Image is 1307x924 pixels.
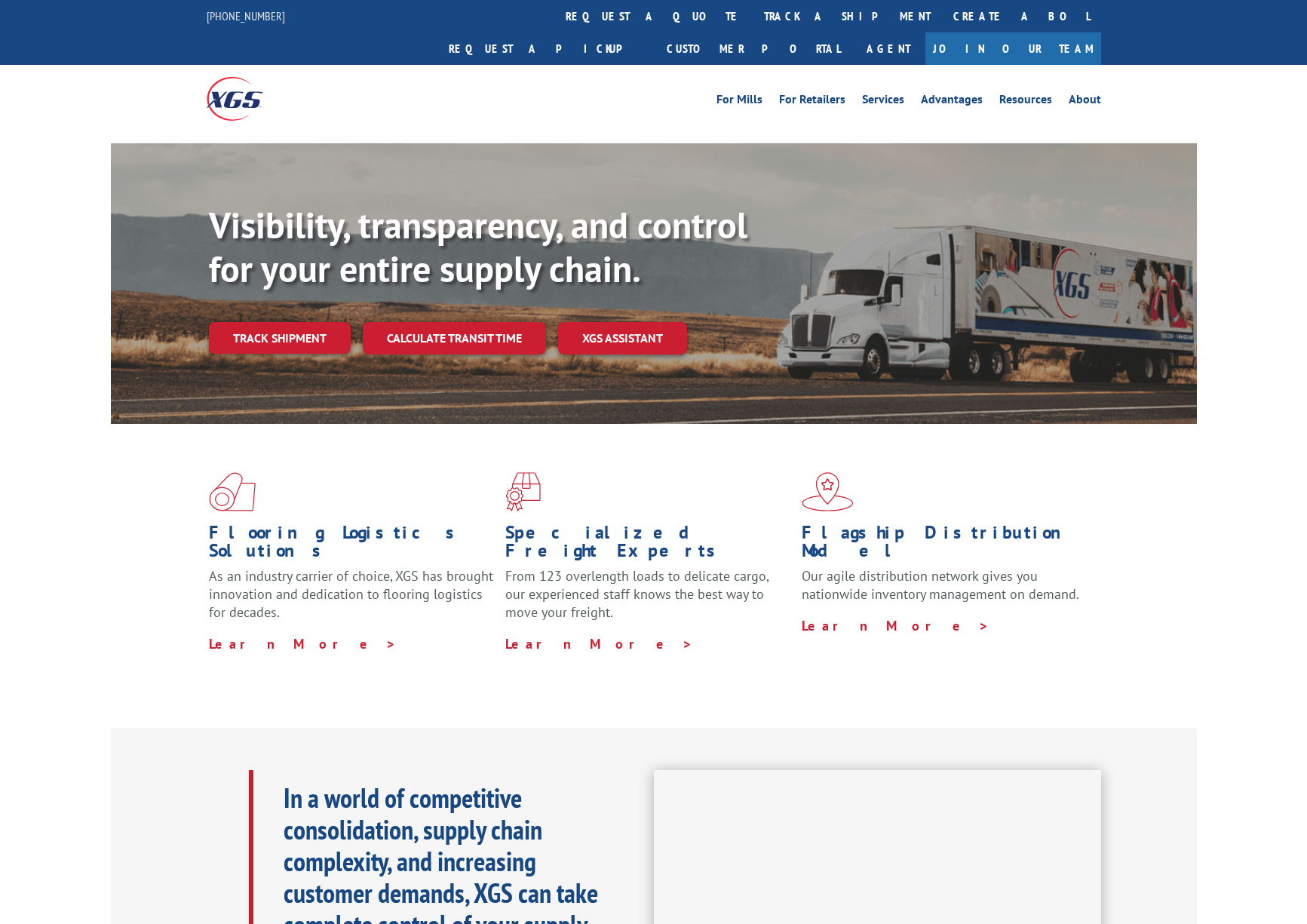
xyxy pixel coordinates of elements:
a: Join Our Team [925,32,1101,65]
a: Track shipment [209,322,351,354]
a: Services [862,94,904,110]
a: XGS ASSISTANT [558,322,687,355]
a: Calculate transit time [363,322,546,355]
b: Visibility, transparency, and control for your entire supply chain. [209,201,747,292]
a: Customer Portal [655,32,851,65]
a: Learn More > [802,617,989,634]
a: Agent [851,32,925,65]
img: xgs-icon-flagship-distribution-model-red [802,472,854,511]
a: Learn More > [505,635,693,652]
span: As an industry carrier of choice, XGS has brought innovation and dedication to flooring logistics... [209,567,493,621]
a: Request a pickup [437,32,655,65]
span: Our agile distribution network gives you nationwide inventory management on demand. [802,567,1079,603]
a: Resources [999,94,1052,110]
img: xgs-icon-total-supply-chain-intelligence-red [209,472,256,511]
a: Advantages [921,94,983,110]
h1: Specialized Freight Experts [505,523,790,567]
img: xgs-icon-focused-on-flooring-red [505,472,541,511]
a: About [1069,94,1101,110]
a: Learn More > [209,635,397,652]
h1: Flagship Distribution Model [802,523,1087,567]
p: From 123 overlength loads to delicate cargo, our experienced staff knows the best way to move you... [505,567,790,634]
a: [PHONE_NUMBER] [207,8,285,23]
a: For Retailers [779,94,845,110]
a: For Mills [716,94,762,110]
h1: Flooring Logistics Solutions [209,523,494,567]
